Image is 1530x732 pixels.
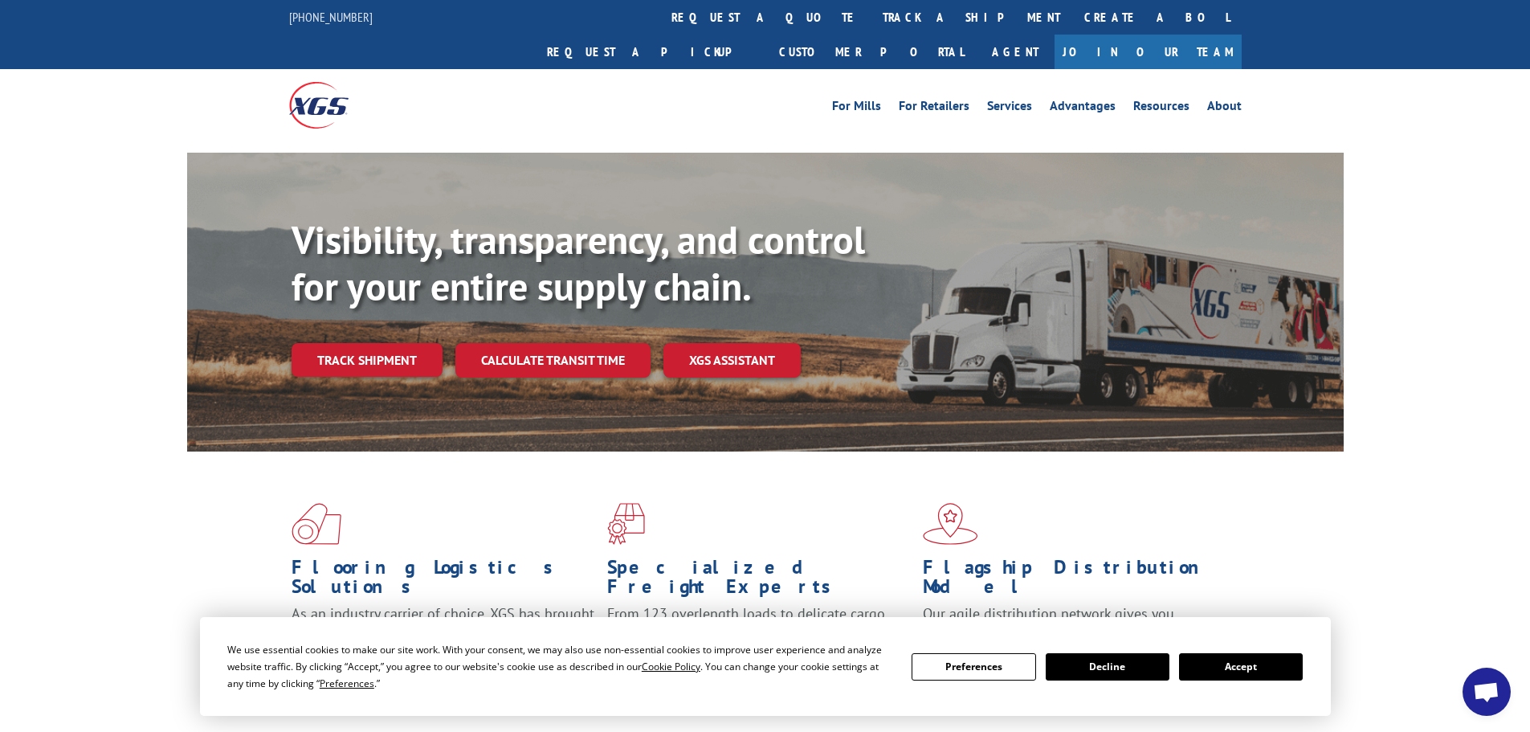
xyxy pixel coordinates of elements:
[1046,653,1169,681] button: Decline
[292,604,594,661] span: As an industry carrier of choice, XGS has brought innovation and dedication to flooring logistics...
[899,100,969,117] a: For Retailers
[923,604,1218,642] span: Our agile distribution network gives you nationwide inventory management on demand.
[923,503,978,545] img: xgs-icon-flagship-distribution-model-red
[292,503,341,545] img: xgs-icon-total-supply-chain-intelligence-red
[976,35,1055,69] a: Agent
[292,343,443,377] a: Track shipment
[923,558,1226,604] h1: Flagship Distribution Model
[1179,653,1303,681] button: Accept
[987,100,1032,117] a: Services
[1207,100,1242,117] a: About
[663,343,801,378] a: XGS ASSISTANT
[292,558,595,604] h1: Flooring Logistics Solutions
[607,503,645,545] img: xgs-icon-focused-on-flooring-red
[227,641,892,692] div: We use essential cookies to make our site work. With your consent, we may also use non-essential ...
[607,604,911,676] p: From 123 overlength loads to delicate cargo, our experienced staff knows the best way to move you...
[607,558,911,604] h1: Specialized Freight Experts
[767,35,976,69] a: Customer Portal
[1050,100,1116,117] a: Advantages
[292,215,865,311] b: Visibility, transparency, and control for your entire supply chain.
[289,9,373,25] a: [PHONE_NUMBER]
[455,343,651,378] a: Calculate transit time
[200,617,1331,716] div: Cookie Consent Prompt
[912,653,1035,681] button: Preferences
[320,677,374,690] span: Preferences
[1463,668,1511,716] div: Open chat
[1055,35,1242,69] a: Join Our Team
[1133,100,1189,117] a: Resources
[832,100,881,117] a: For Mills
[535,35,767,69] a: Request a pickup
[642,660,700,673] span: Cookie Policy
